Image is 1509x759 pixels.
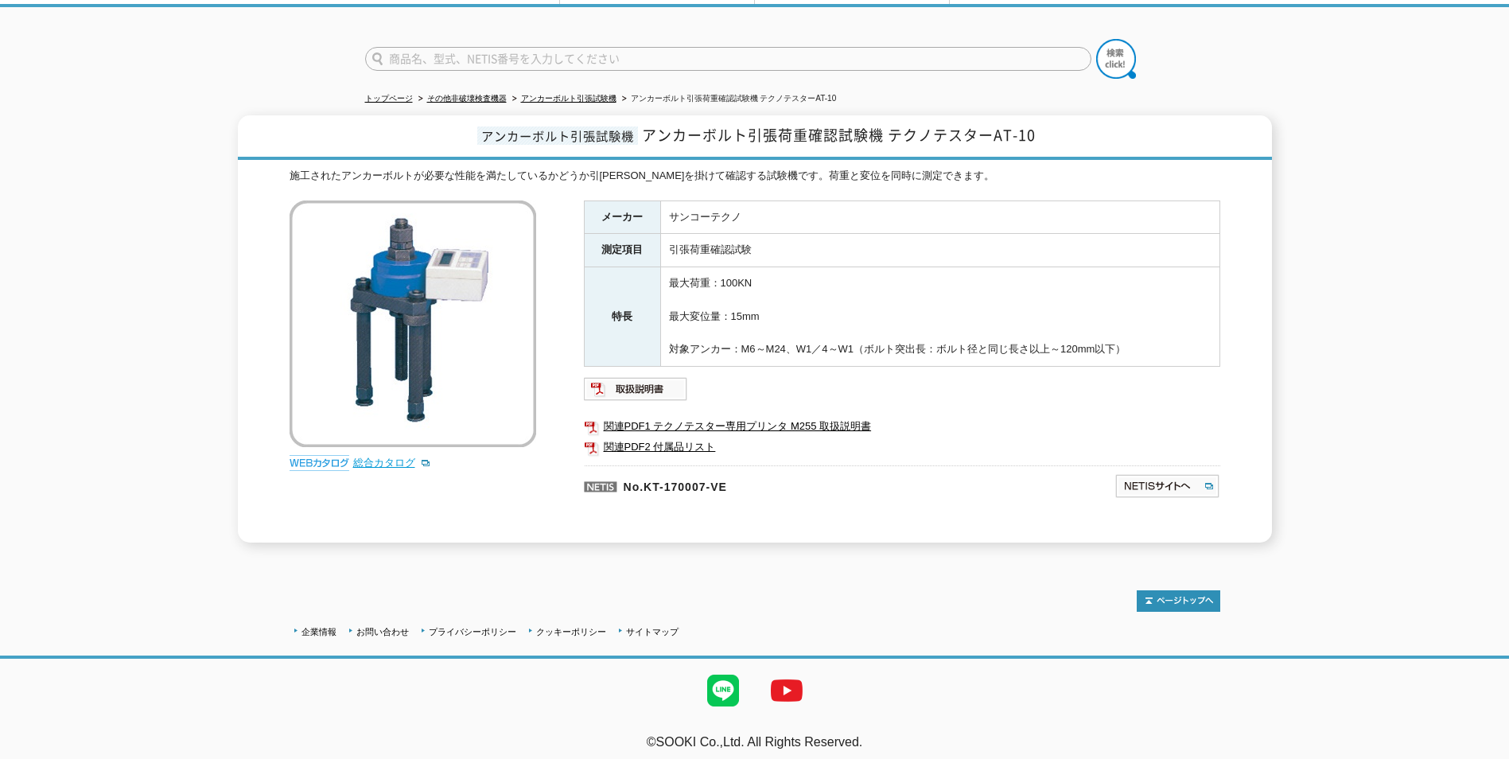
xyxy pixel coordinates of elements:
[290,455,349,471] img: webカタログ
[301,627,336,636] a: 企業情報
[660,267,1219,367] td: 最大荷重：100KN 最大変位量：15mm 対象アンカー：M6～M24、W1／4～W1（ボルト突出長：ボルト径と同じ長さ以上～120mm以下）
[1114,473,1220,499] img: NETISサイトへ
[626,627,679,636] a: サイトマップ
[356,627,409,636] a: お問い合わせ
[584,376,688,402] img: 取扱説明書
[691,659,755,722] img: LINE
[584,200,660,234] th: メーカー
[660,234,1219,267] td: 引張荷重確認試験
[660,200,1219,234] td: サンコーテクノ
[619,91,837,107] li: アンカーボルト引張荷重確認試験機 テクノテスターAT-10
[536,627,606,636] a: クッキーポリシー
[290,168,1220,185] div: 施工されたアンカーボルトが必要な性能を満たしているかどうか引[PERSON_NAME]を掛けて確認する試験機です。荷重と変位を同時に測定できます。
[429,627,516,636] a: プライバシーポリシー
[584,234,660,267] th: 測定項目
[477,127,638,145] span: アンカーボルト引張試験機
[353,457,431,469] a: 総合カタログ
[584,267,660,367] th: 特長
[584,416,1220,437] a: 関連PDF1 テクノテスター専用プリンタ M255 取扱説明書
[427,94,507,103] a: その他非破壊検査機器
[584,387,688,399] a: 取扱説明書
[642,124,1036,146] span: アンカーボルト引張荷重確認試験機 テクノテスターAT-10
[1137,590,1220,612] img: トップページへ
[365,47,1091,71] input: 商品名、型式、NETIS番号を入力してください
[755,659,819,722] img: YouTube
[365,94,413,103] a: トップページ
[1096,39,1136,79] img: btn_search.png
[584,465,961,504] p: No.KT-170007-VE
[584,437,1220,457] a: 関連PDF2 付属品リスト
[290,200,536,447] img: アンカーボルト引張荷重確認試験機 テクノテスターAT-10
[521,94,616,103] a: アンカーボルト引張試験機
